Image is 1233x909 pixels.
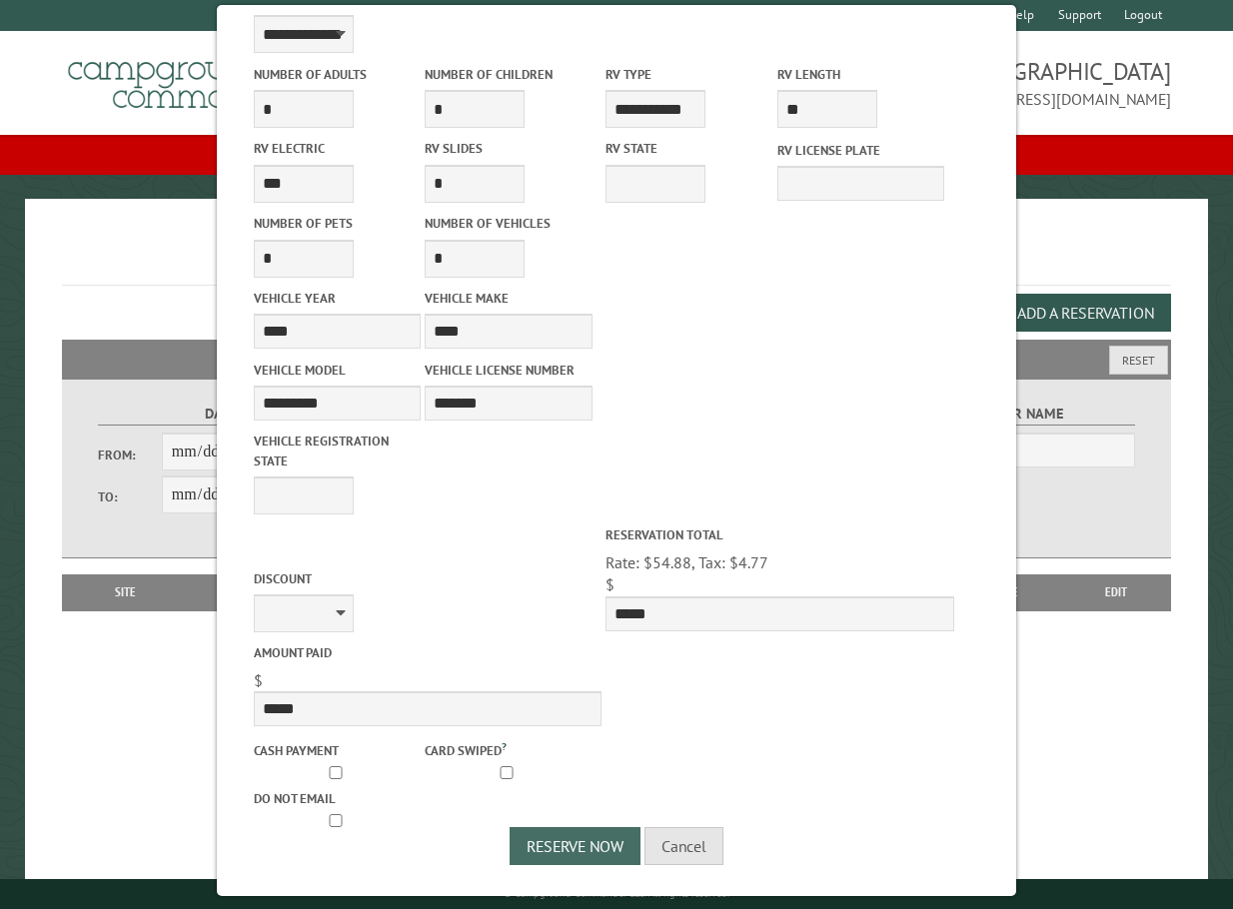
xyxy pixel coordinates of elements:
[1060,574,1171,610] th: Edit
[777,141,944,160] label: RV License Plate
[254,569,602,588] label: Discount
[179,574,320,610] th: Dates
[62,231,1172,286] h1: Reservations
[425,65,592,84] label: Number of Children
[254,289,421,308] label: Vehicle Year
[254,432,421,469] label: Vehicle Registration state
[606,552,768,572] span: Rate: $54.88, Tax: $4.77
[504,887,729,900] small: © Campground Commander LLC. All rights reserved.
[254,214,421,233] label: Number of Pets
[425,738,592,760] label: Card swiped
[425,289,592,308] label: Vehicle Make
[254,670,263,690] span: $
[425,214,592,233] label: Number of Vehicles
[606,525,953,544] label: Reservation Total
[502,739,507,753] a: ?
[1000,294,1171,332] button: Add a Reservation
[606,139,772,158] label: RV State
[62,340,1172,378] h2: Filters
[254,361,421,380] label: Vehicle Model
[254,741,421,760] label: Cash payment
[1109,346,1168,375] button: Reset
[254,789,421,808] label: Do not email
[98,446,162,464] label: From:
[644,827,723,865] button: Cancel
[98,403,353,426] label: Dates
[777,65,944,84] label: RV Length
[254,139,421,158] label: RV Electric
[254,643,602,662] label: Amount paid
[254,65,421,84] label: Number of Adults
[72,574,180,610] th: Site
[425,361,592,380] label: Vehicle License Number
[606,65,772,84] label: RV Type
[62,39,312,117] img: Campground Commander
[510,827,640,865] button: Reserve Now
[606,574,615,594] span: $
[98,487,162,506] label: To:
[425,139,592,158] label: RV Slides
